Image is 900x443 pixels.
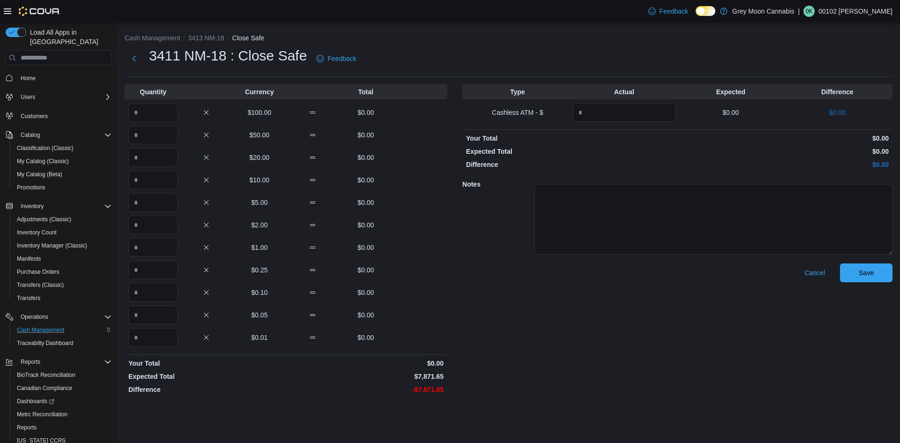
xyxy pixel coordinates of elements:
span: Inventory Manager (Classic) [13,240,112,251]
p: $20.00 [235,153,284,162]
span: Feedback [328,54,356,63]
span: Inventory Manager (Classic) [17,242,87,249]
nav: An example of EuiBreadcrumbs [125,33,892,45]
span: Cash Management [13,324,112,336]
button: Canadian Compliance [9,382,115,395]
button: 3413 NM-18 [188,34,224,42]
span: Manifests [17,255,41,263]
span: Dashboards [13,396,112,407]
input: Quantity [128,261,178,279]
p: $0.00 [679,147,889,156]
h5: Notes [462,175,532,194]
span: Operations [21,313,48,321]
span: My Catalog (Beta) [13,169,112,180]
a: Cash Management [13,324,68,336]
span: Classification (Classic) [13,143,112,154]
button: Reports [9,421,115,434]
a: Classification (Classic) [13,143,77,154]
button: Promotions [9,181,115,194]
span: Promotions [13,182,112,193]
span: Reports [13,422,112,433]
span: Adjustments (Classic) [13,214,112,225]
a: Traceabilty Dashboard [13,338,77,349]
button: BioTrack Reconciliation [9,368,115,382]
a: Feedback [313,49,360,68]
a: Inventory Manager (Classic) [13,240,91,251]
button: Traceabilty Dashboard [9,337,115,350]
p: $0.00 [679,160,889,169]
span: Feedback [660,7,688,16]
p: $0.00 [341,198,390,207]
p: -$7,871.65 [288,385,443,394]
h1: 3411 NM-18 : Close Safe [149,46,307,65]
p: $5.00 [235,198,284,207]
p: $0.00 [679,134,889,143]
span: Home [17,72,112,83]
p: $0.00 [288,359,443,368]
p: $50.00 [235,130,284,140]
span: Classification (Classic) [17,144,74,152]
p: $0.00 [341,243,390,252]
input: Quantity [128,148,178,167]
span: Transfers (Classic) [17,281,64,289]
a: Inventory Count [13,227,60,238]
a: Dashboards [13,396,58,407]
p: Expected Total [466,147,675,156]
input: Quantity [128,171,178,189]
a: Transfers (Classic) [13,279,67,291]
span: Transfers [13,293,112,304]
span: Operations [17,311,112,323]
button: Catalog [17,129,44,141]
p: $0.00 [341,265,390,275]
button: Metrc Reconciliation [9,408,115,421]
input: Quantity [128,238,178,257]
button: Manifests [9,252,115,265]
span: Inventory [17,201,112,212]
input: Dark Mode [696,6,715,16]
a: Manifests [13,253,45,264]
img: Cova [19,7,60,16]
span: Users [21,93,35,101]
p: $7,871.65 [288,372,443,381]
p: $0.00 [341,288,390,297]
p: Actual [573,87,675,97]
button: My Catalog (Beta) [9,168,115,181]
button: Classification (Classic) [9,142,115,155]
span: Metrc Reconciliation [17,411,67,418]
p: $0.00 [341,175,390,185]
button: Users [2,90,115,104]
span: Manifests [13,253,112,264]
span: Reports [17,424,37,431]
p: Total [341,87,390,97]
a: Customers [17,111,52,122]
p: $100.00 [235,108,284,117]
button: My Catalog (Classic) [9,155,115,168]
input: Quantity [128,306,178,324]
input: Quantity [128,216,178,234]
p: $0.05 [235,310,284,320]
p: $0.01 [235,333,284,342]
input: Quantity [128,193,178,212]
input: Quantity [128,283,178,302]
input: Quantity [128,103,178,122]
p: Currency [235,87,284,97]
span: Traceabilty Dashboard [17,339,73,347]
p: Cashless ATM - $ [466,108,569,117]
span: My Catalog (Classic) [17,158,69,165]
a: My Catalog (Beta) [13,169,66,180]
span: Promotions [17,184,45,191]
span: Transfers (Classic) [13,279,112,291]
a: Purchase Orders [13,266,63,278]
input: Quantity [128,126,178,144]
p: $0.00 [341,108,390,117]
button: Close Safe [232,34,264,42]
p: Type [466,87,569,97]
p: $1.00 [235,243,284,252]
span: Traceabilty Dashboard [13,338,112,349]
span: Save [859,268,874,278]
button: Operations [2,310,115,323]
button: Catalog [2,128,115,142]
p: Expected [679,87,782,97]
button: Transfers (Classic) [9,278,115,292]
